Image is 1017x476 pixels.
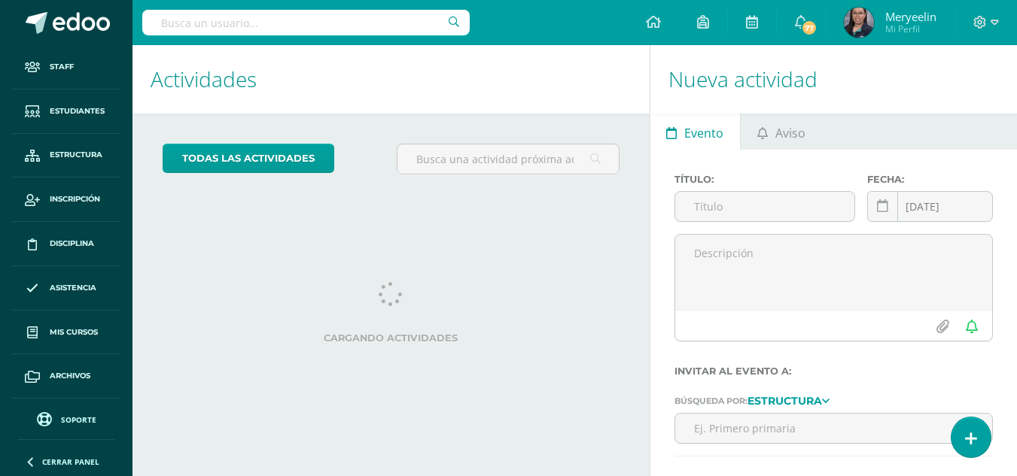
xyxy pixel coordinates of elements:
span: Inscripción [50,193,100,205]
span: Cerrar panel [42,456,99,467]
a: Staff [12,45,120,89]
span: Aviso [775,115,805,151]
a: Estudiantes [12,89,120,134]
a: Mis cursos [12,311,120,355]
label: Invitar al evento a: [674,365,993,377]
a: Evento [650,114,740,150]
span: Staff [50,61,74,73]
span: Mis cursos [50,326,98,338]
label: Título: [674,174,855,185]
span: Búsqueda por: [674,396,748,406]
h1: Nueva actividad [668,45,999,114]
a: Asistencia [12,266,120,311]
span: Archivos [50,370,90,382]
span: Evento [684,115,723,151]
a: Disciplina [12,222,120,266]
input: Fecha de entrega [868,192,992,221]
strong: Estructura [748,394,822,408]
a: Archivos [12,354,120,399]
a: Aviso [741,114,821,150]
label: Fecha: [867,174,993,185]
span: Estructura [50,149,102,161]
input: Título [675,192,854,221]
img: 53339a021a669692542503584c1ece73.png [844,8,874,38]
span: Meryeelin [885,9,936,24]
span: Soporte [61,414,96,425]
a: Inscripción [12,177,120,222]
a: Estructura [12,134,120,178]
span: Mi Perfil [885,23,936,35]
span: 77 [801,20,818,36]
h1: Actividades [151,45,632,114]
span: Asistencia [50,282,96,294]
a: Estructura [748,395,830,405]
label: Cargando actividades [163,332,620,344]
span: Disciplina [50,238,94,250]
a: Soporte [18,408,114,429]
a: todas las Actividades [163,144,334,173]
input: Busca un usuario... [142,10,470,35]
input: Ej. Primero primaria [675,414,992,443]
span: Estudiantes [50,105,105,117]
input: Busca una actividad próxima aquí... [397,144,618,174]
